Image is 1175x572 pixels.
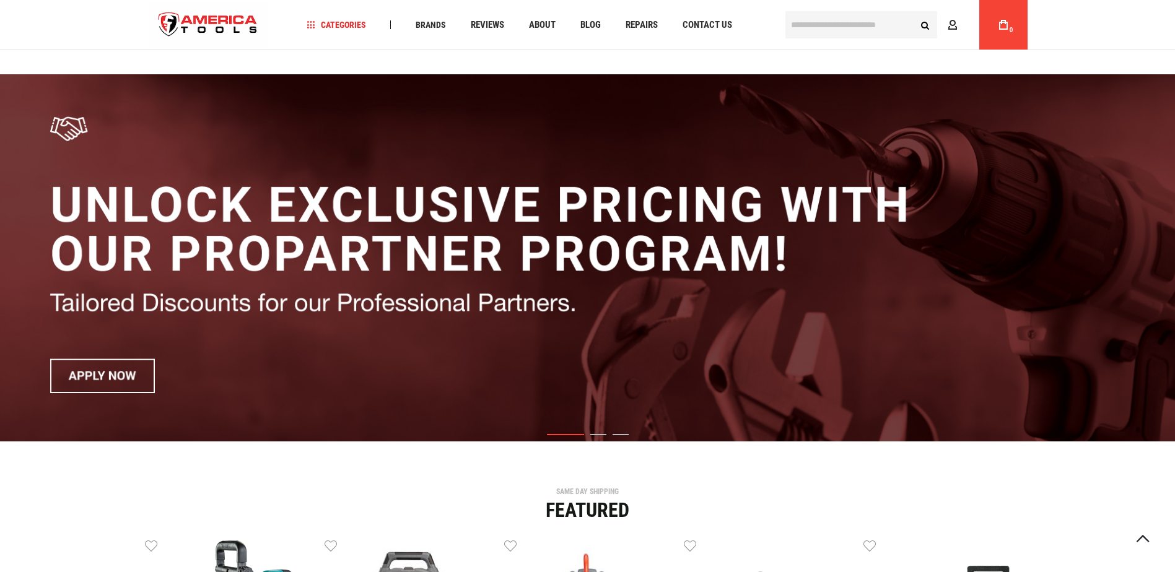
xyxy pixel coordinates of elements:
a: Contact Us [677,17,738,33]
span: Contact Us [683,20,732,30]
span: Blog [580,20,601,30]
span: Brands [416,20,446,29]
a: store logo [148,2,268,48]
span: 0 [1010,27,1013,33]
span: Repairs [626,20,658,30]
span: Categories [307,20,366,29]
div: Featured [145,500,1031,520]
div: SAME DAY SHIPPING [145,488,1031,495]
a: Blog [575,17,606,33]
span: Reviews [471,20,504,30]
a: About [523,17,561,33]
a: Categories [301,17,372,33]
span: About [529,20,556,30]
button: Search [914,13,937,37]
a: Reviews [465,17,510,33]
img: America Tools [148,2,268,48]
a: Brands [410,17,452,33]
a: Repairs [620,17,663,33]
